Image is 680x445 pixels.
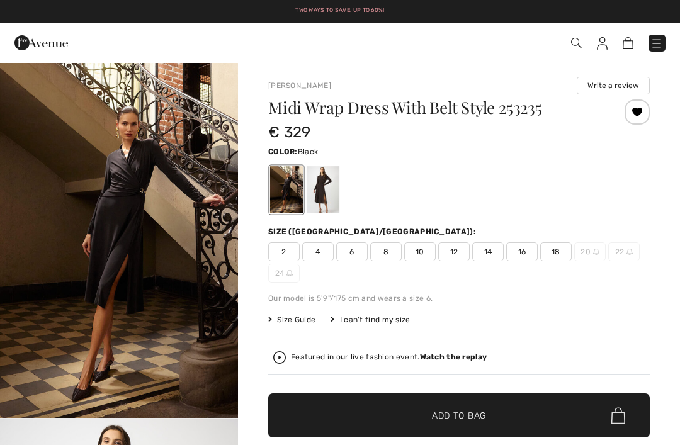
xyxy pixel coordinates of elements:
span: 8 [370,242,402,261]
a: 1ère Avenue [14,36,68,48]
a: Two ways to save. Up to 60%! [295,7,384,13]
span: 24 [268,264,300,283]
span: € 329 [268,123,311,141]
span: 16 [506,242,538,261]
span: Black [298,147,319,156]
img: ring-m.svg [593,249,599,255]
img: Shopping Bag [623,37,633,49]
span: Color: [268,147,298,156]
div: Black [270,166,303,213]
img: ring-m.svg [626,249,633,255]
span: 18 [540,242,572,261]
div: Mocha [307,166,339,213]
img: My Info [597,37,608,50]
img: Menu [650,37,663,50]
div: I can't find my size [331,314,410,325]
img: Search [571,38,582,48]
strong: Watch the replay [420,352,487,361]
span: 12 [438,242,470,261]
span: 2 [268,242,300,261]
button: Add to Bag [268,393,650,437]
h1: Midi Wrap Dress With Belt Style 253235 [268,99,586,116]
span: 6 [336,242,368,261]
img: ring-m.svg [286,270,293,276]
span: 10 [404,242,436,261]
div: Our model is 5'9"/175 cm and wears a size 6. [268,293,650,304]
img: 1ère Avenue [14,30,68,55]
div: Featured in our live fashion event. [291,353,487,361]
span: 4 [302,242,334,261]
button: Write a review [577,77,650,94]
span: 14 [472,242,504,261]
div: Size ([GEOGRAPHIC_DATA]/[GEOGRAPHIC_DATA]): [268,226,479,237]
a: [PERSON_NAME] [268,81,331,90]
img: Watch the replay [273,351,286,364]
span: 20 [574,242,606,261]
span: Size Guide [268,314,315,325]
span: 22 [608,242,640,261]
span: Add to Bag [432,409,486,422]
